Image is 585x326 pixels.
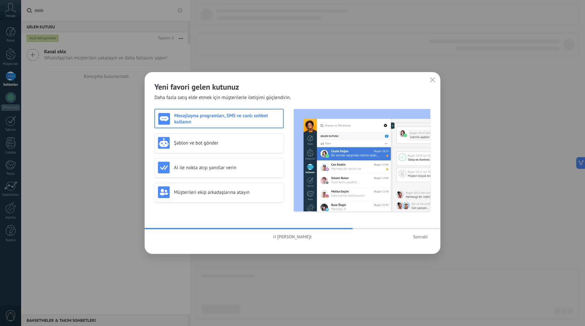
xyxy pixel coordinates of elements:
h3: AI ile nokta atışı yanıtlar verin [174,165,280,171]
button: [PERSON_NAME]t [270,232,315,242]
h3: Mesajlaşma programları, SMS ve canlı sohbet kullanın [174,113,280,125]
span: Sonraki [413,234,428,239]
button: Sonraki [410,232,431,242]
h3: Müşterileri ekip arkadaşlarına atayın [174,189,280,195]
h2: Yeni favori gelen kutunuz [154,82,431,92]
h3: Şablon ve bot gönder [174,140,280,146]
span: [PERSON_NAME]t [277,234,312,239]
span: Daha fazla satış elde etmek için müşterilerle iletişimi güçlendirin. [154,94,291,101]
